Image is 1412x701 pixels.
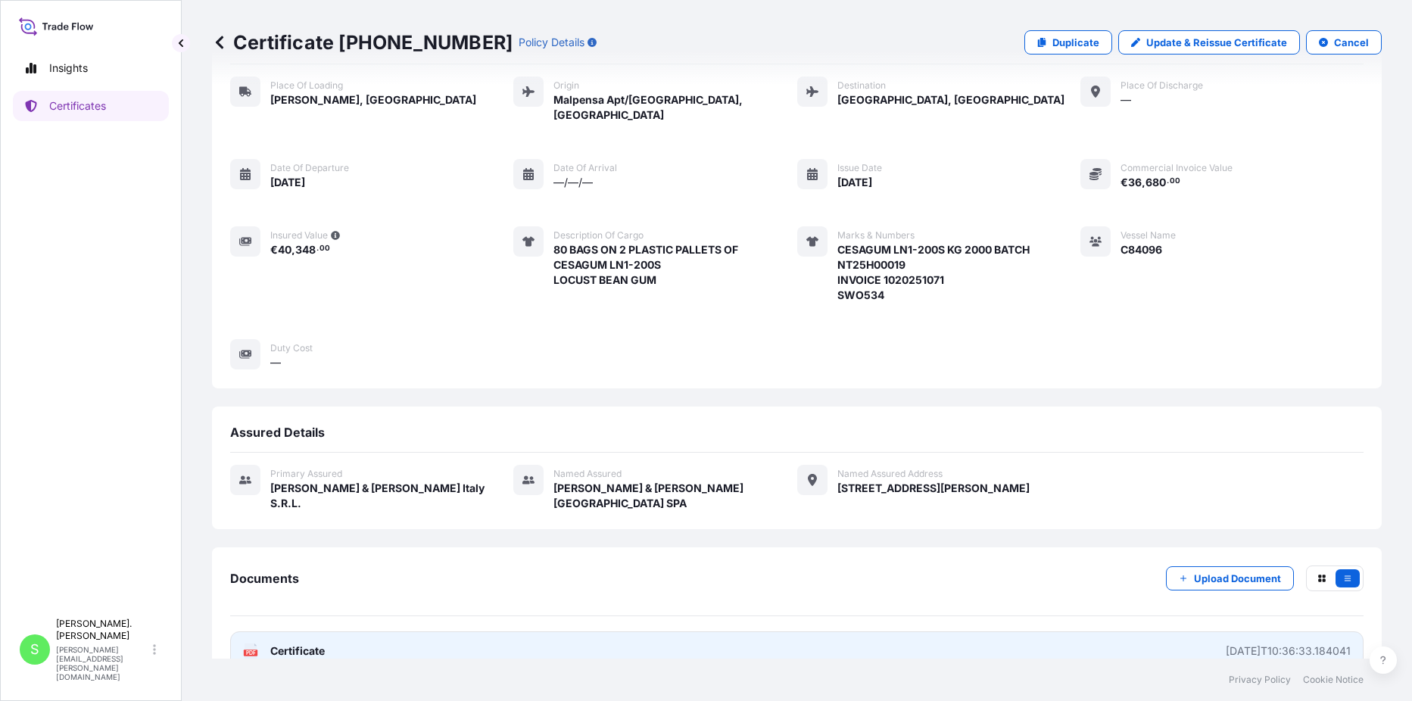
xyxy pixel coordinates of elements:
a: Certificates [13,91,169,121]
span: Duty Cost [270,342,313,354]
span: Vessel Name [1121,229,1176,241]
span: Destination [837,79,886,92]
span: Named Assured Address [837,468,943,480]
p: Insights [49,61,88,76]
span: Malpensa Apt/[GEOGRAPHIC_DATA], [GEOGRAPHIC_DATA] [553,92,796,123]
span: [PERSON_NAME] & [PERSON_NAME] Italy S.R.L. [270,481,513,511]
span: — [270,355,281,370]
span: [PERSON_NAME], [GEOGRAPHIC_DATA] [270,92,476,107]
p: [PERSON_NAME][EMAIL_ADDRESS][PERSON_NAME][DOMAIN_NAME] [56,645,150,681]
span: Issue Date [837,162,882,174]
button: Cancel [1306,30,1382,55]
span: CESAGUM LN1-200S KG 2000 BATCH NT25H00019 INVOICE 1020251071 SWO534 [837,242,1080,303]
span: Certificate [270,643,325,659]
a: Duplicate [1024,30,1112,55]
span: Named Assured [553,468,622,480]
span: 80 BAGS ON 2 PLASTIC PALLETS OF CESAGUM LN1-200S LOCUST BEAN GUM [553,242,740,288]
span: € [1121,177,1128,188]
span: Commercial Invoice Value [1121,162,1233,174]
span: Place of Loading [270,79,343,92]
span: 40 [278,245,291,255]
span: 680 [1145,177,1166,188]
span: Insured Value [270,229,328,241]
p: Policy Details [519,35,584,50]
span: —/—/— [553,175,593,190]
p: Certificate [PHONE_NUMBER] [212,30,513,55]
span: Date of departure [270,162,349,174]
span: [PERSON_NAME] & [PERSON_NAME] [GEOGRAPHIC_DATA] SPA [553,481,796,511]
a: Cookie Notice [1303,674,1364,686]
a: Update & Reissue Certificate [1118,30,1300,55]
span: . [1167,179,1169,184]
span: € [270,245,278,255]
div: [DATE]T10:36:33.184041 [1226,643,1351,659]
a: PDFCertificate[DATE]T10:36:33.184041 [230,631,1364,671]
span: [DATE] [837,175,872,190]
span: [DATE] [270,175,305,190]
p: Certificates [49,98,106,114]
span: . [316,246,319,251]
span: 36 [1128,177,1142,188]
span: Documents [230,571,299,586]
span: , [1142,177,1145,188]
span: , [291,245,295,255]
span: Date of arrival [553,162,617,174]
span: Assured Details [230,425,325,440]
span: 00 [1170,179,1180,184]
span: Origin [553,79,579,92]
span: [GEOGRAPHIC_DATA], [GEOGRAPHIC_DATA] [837,92,1064,107]
span: C84096 [1121,242,1162,257]
p: Update & Reissue Certificate [1146,35,1287,50]
span: Primary assured [270,468,342,480]
span: 00 [319,246,330,251]
a: Insights [13,53,169,83]
span: Description of cargo [553,229,644,241]
span: Marks & Numbers [837,229,915,241]
button: Upload Document [1166,566,1294,590]
p: [PERSON_NAME]. [PERSON_NAME] [56,618,150,642]
p: Cancel [1334,35,1369,50]
span: [STREET_ADDRESS][PERSON_NAME] [837,481,1030,496]
span: — [1121,92,1131,107]
span: S [30,642,39,657]
span: Place of discharge [1121,79,1203,92]
text: PDF [246,650,256,656]
a: Privacy Policy [1229,674,1291,686]
p: Upload Document [1194,571,1281,586]
p: Duplicate [1052,35,1099,50]
span: 348 [295,245,316,255]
